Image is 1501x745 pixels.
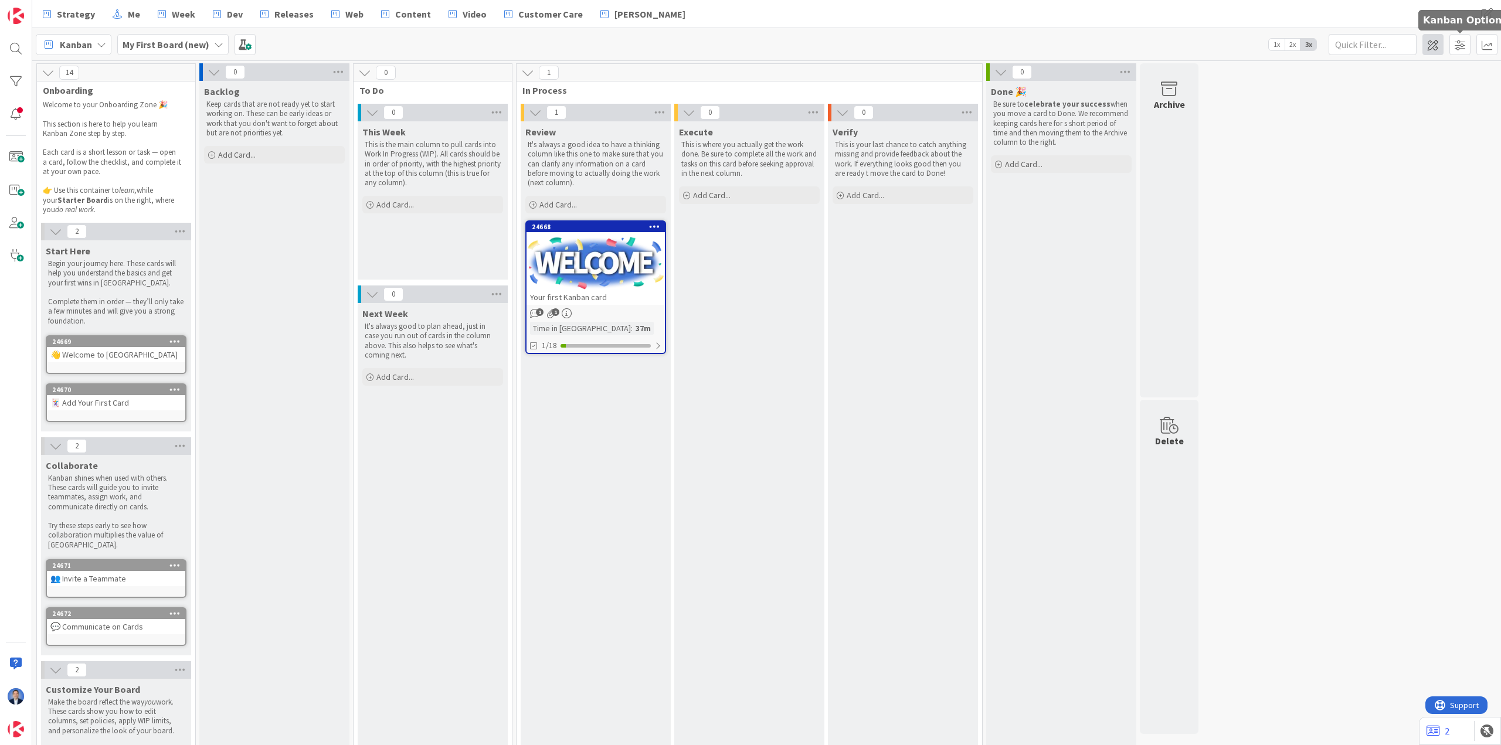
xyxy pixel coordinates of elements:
p: Keep cards that are not ready yet to start working on. These can be early ideas or work that you ... [206,100,342,138]
span: 0 [225,65,245,79]
span: Add Card... [218,149,256,160]
span: Next Week [362,308,408,319]
a: Releases [253,4,321,25]
span: 1x [1269,39,1285,50]
div: 24669 [52,338,185,346]
span: Collaborate [46,460,98,471]
span: : [631,322,633,335]
span: 1 [536,308,544,316]
a: Content [374,4,438,25]
span: 0 [376,66,396,80]
em: do real work [55,205,94,215]
p: 👉 Use this container to while your is on the right, where you . [43,186,181,215]
p: Be sure to when you move a card to Done. We recommend keeping cards here for s short period of ti... [993,100,1129,147]
span: Backlog [204,86,240,97]
span: In Process [522,84,967,96]
span: Add Card... [376,199,414,210]
span: 0 [383,106,403,120]
a: 2 [1427,724,1449,738]
div: 24670 [47,385,185,395]
div: Archive [1154,97,1185,111]
div: 24671👥 Invite a Teammate [47,560,185,586]
span: Customer Care [518,7,583,21]
span: Strategy [57,7,95,21]
a: Week [151,4,202,25]
div: 24672 [52,610,185,618]
div: 👋 Welcome to [GEOGRAPHIC_DATA] [47,347,185,362]
a: Dev [206,4,250,25]
div: 24671 [52,562,185,570]
span: 0 [1012,65,1032,79]
div: Your first Kanban card [527,290,665,305]
a: [PERSON_NAME] [593,4,692,25]
div: 24670 [52,386,185,394]
span: Review [525,126,556,138]
p: This is your last chance to catch anything missing and provide feedback about the work. If everyt... [835,140,971,178]
span: 2 [67,224,87,239]
div: 🃏 Add Your First Card [47,395,185,410]
div: 24669👋 Welcome to [GEOGRAPHIC_DATA] [47,336,185,362]
div: 24672💬 Communicate on Cards [47,608,185,634]
span: Dev [227,7,243,21]
em: learn, [119,185,137,195]
span: 3x [1300,39,1316,50]
p: This is where you actually get the work done. Be sure to complete all the work and tasks on this ... [681,140,817,178]
span: Execute [679,126,713,138]
b: My First Board (new) [123,39,209,50]
span: 1 [552,308,559,316]
span: To Do [359,84,497,96]
span: Verify [833,126,858,138]
span: Done 🎉 [991,86,1027,97]
a: Strategy [36,4,102,25]
div: 24668Your first Kanban card [527,222,665,305]
p: Complete them in order — they’ll only take a few minutes and will give you a strong foundation. [48,297,184,326]
p: Each card is a short lesson or task — open a card, follow the checklist, and complete it at your ... [43,148,181,176]
p: This is the main column to pull cards into Work In Progress (WIP). All cards should be in order o... [365,140,501,188]
span: Week [172,7,195,21]
div: 24671 [47,560,185,571]
div: 24669 [47,336,185,347]
span: Video [463,7,487,21]
div: 👥 Invite a Teammate [47,571,185,586]
span: Support [25,2,53,16]
span: 1 [539,66,559,80]
span: Add Card... [1005,159,1042,169]
div: 💬 Communicate on Cards [47,619,185,634]
p: Try these steps early to see how collaboration multiplies the value of [GEOGRAPHIC_DATA]. [48,521,184,550]
div: 24670🃏 Add Your First Card [47,385,185,410]
div: 24672 [47,608,185,619]
p: This section is here to help you learn Kanban Zone step by step. [43,120,181,139]
span: Customize Your Board [46,683,140,695]
div: 24668 [532,223,665,231]
strong: Starter Board [57,195,108,205]
a: Customer Care [497,4,590,25]
span: Add Card... [693,190,731,200]
img: DP [8,688,24,705]
span: 0 [854,106,874,120]
span: 2 [67,663,87,677]
span: 14 [59,66,79,80]
div: 24668 [527,222,665,232]
a: Web [324,4,371,25]
p: Make the board reflect the way work. These cards show you how to edit columns, set policies, appl... [48,698,184,736]
span: Add Card... [539,199,577,210]
span: 2 [67,439,87,453]
p: It's always a good idea to have a thinking column like this one to make sure that you can clarify... [528,140,664,188]
input: Quick Filter... [1329,34,1417,55]
span: Content [395,7,431,21]
span: Web [345,7,364,21]
span: Add Card... [376,372,414,382]
p: Begin your journey here. These cards will help you understand the basics and get your first wins ... [48,259,184,288]
p: Kanban shines when used with others. These cards will guide you to invite teammates, assign work,... [48,474,184,512]
span: 1/18 [542,339,557,352]
span: Add Card... [847,190,884,200]
span: Onboarding [43,84,181,96]
img: avatar [8,721,24,737]
span: Start Here [46,245,90,257]
span: Releases [274,7,314,21]
span: [PERSON_NAME] [614,7,685,21]
div: Delete [1155,434,1184,448]
div: 37m [633,322,654,335]
a: Me [106,4,147,25]
span: 2x [1285,39,1300,50]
